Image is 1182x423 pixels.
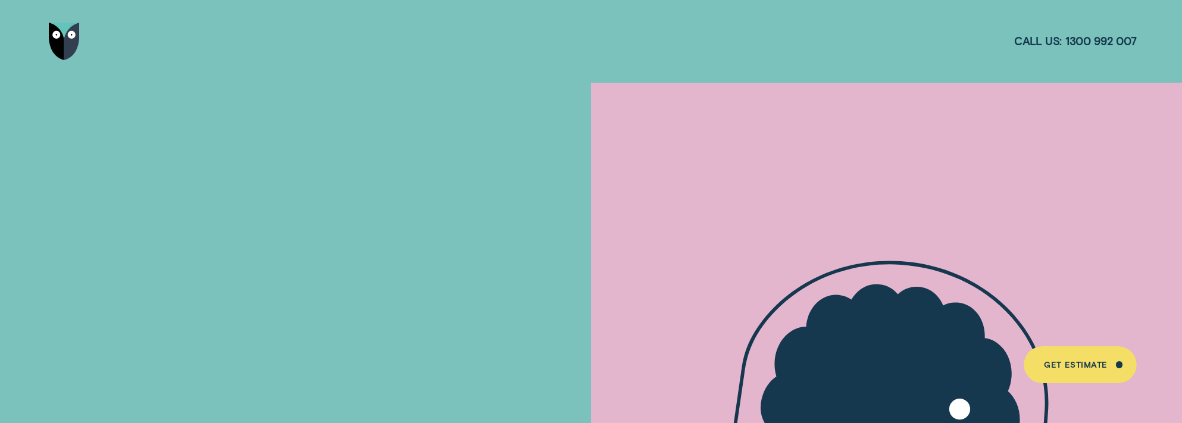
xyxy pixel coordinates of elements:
span: Call us: [1014,34,1062,48]
span: 1300 992 007 [1065,34,1137,48]
img: Wisr [49,23,80,60]
h4: A LOAN THAT PUTS YOU IN CONTROL [45,190,404,364]
a: Get Estimate [1024,346,1137,384]
a: Call us:1300 992 007 [1014,34,1137,48]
